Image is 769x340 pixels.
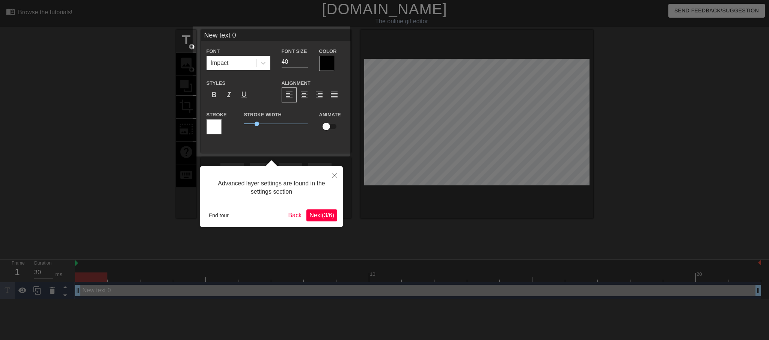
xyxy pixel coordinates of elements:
[309,212,334,218] span: Next ( 3 / 6 )
[285,209,305,221] button: Back
[206,172,337,204] div: Advanced layer settings are found in the settings section
[326,166,343,184] button: Close
[306,209,337,221] button: Next
[206,210,232,221] button: End tour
